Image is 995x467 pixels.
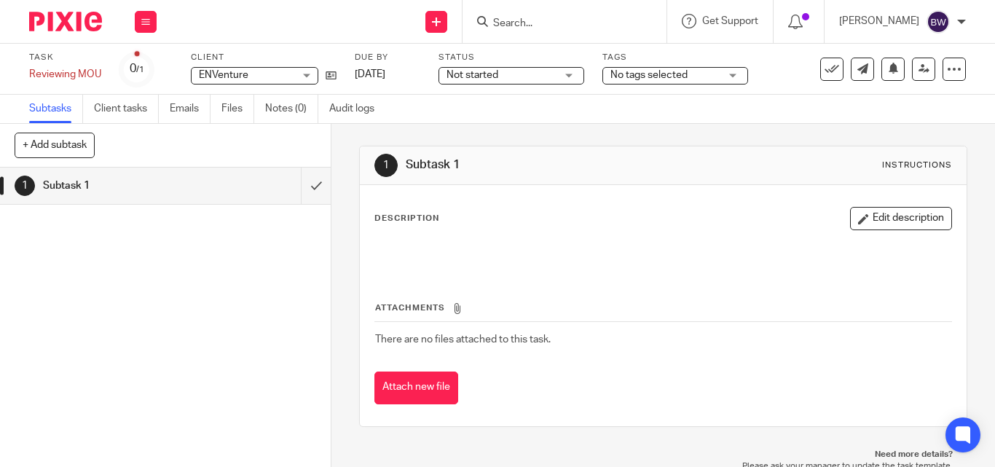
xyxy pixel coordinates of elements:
[702,16,758,26] span: Get Support
[15,133,95,157] button: + Add subtask
[374,449,953,460] p: Need more details?
[374,213,439,224] p: Description
[406,157,694,173] h1: Subtask 1
[602,52,748,63] label: Tags
[29,52,101,63] label: Task
[882,160,952,171] div: Instructions
[355,52,420,63] label: Due by
[29,67,101,82] div: Reviewing MOU
[375,334,551,345] span: There are no files attached to this task.
[191,52,337,63] label: Client
[43,175,205,197] h1: Subtask 1
[839,14,919,28] p: [PERSON_NAME]
[136,66,144,74] small: /1
[610,70,688,80] span: No tags selected
[170,95,211,123] a: Emails
[15,176,35,196] div: 1
[199,70,248,80] span: ENVenture
[927,10,950,34] img: svg%3E
[94,95,159,123] a: Client tasks
[355,69,385,79] span: [DATE]
[221,95,254,123] a: Files
[265,95,318,123] a: Notes (0)
[29,12,102,31] img: Pixie
[130,60,144,77] div: 0
[438,52,584,63] label: Status
[375,304,445,312] span: Attachments
[329,95,385,123] a: Audit logs
[374,372,458,404] button: Attach new file
[850,207,952,230] button: Edit description
[29,95,83,123] a: Subtasks
[374,154,398,177] div: 1
[447,70,498,80] span: Not started
[492,17,623,31] input: Search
